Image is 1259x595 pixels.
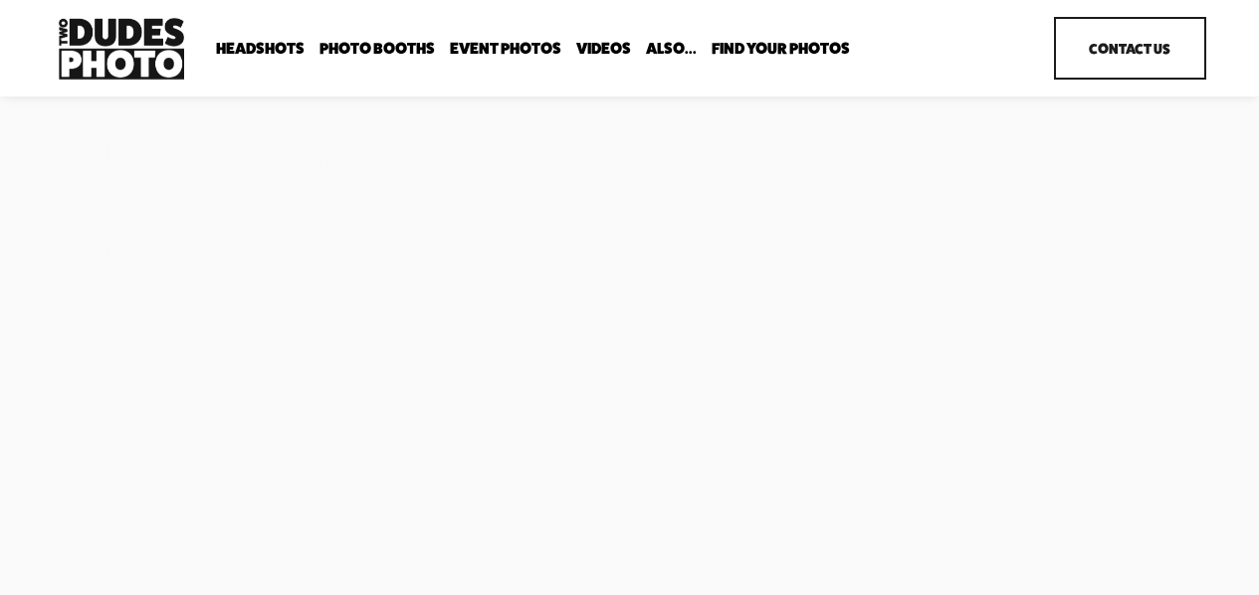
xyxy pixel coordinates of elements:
a: folder dropdown [712,39,850,58]
a: folder dropdown [646,39,697,58]
h1: Unmatched Quality. Unparalleled Speed. [53,138,479,331]
a: Contact Us [1054,17,1206,80]
a: Videos [576,39,631,58]
strong: Two Dudes Photo is a full-service photography & video production agency delivering premium experi... [53,367,463,496]
a: Event Photos [450,39,561,58]
a: folder dropdown [216,39,305,58]
span: Photo Booths [319,41,435,57]
span: Find Your Photos [712,41,850,57]
a: folder dropdown [319,39,435,58]
img: Two Dudes Photo | Headshots, Portraits &amp; Photo Booths [53,13,190,85]
span: Headshots [216,41,305,57]
span: Also... [646,41,697,57]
